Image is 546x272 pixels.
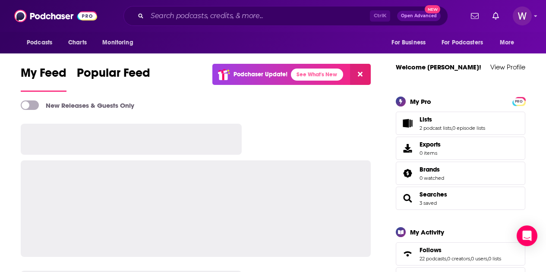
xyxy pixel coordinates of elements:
a: See What's New [291,69,343,81]
span: , [470,256,471,262]
a: Lists [399,117,416,129]
button: open menu [21,34,63,51]
span: My Feed [21,66,66,85]
span: Follows [396,242,525,266]
span: Exports [399,142,416,154]
button: open menu [494,34,525,51]
span: 0 items [420,150,441,156]
span: Lists [420,116,432,123]
span: For Podcasters [442,37,483,49]
a: Lists [420,116,485,123]
a: PRO [514,97,524,104]
span: Popular Feed [77,66,150,85]
span: New [425,5,440,13]
div: Open Intercom Messenger [517,225,537,246]
a: Charts [63,34,92,51]
a: Show notifications dropdown [489,9,502,23]
span: Monitoring [102,37,133,49]
a: Show notifications dropdown [467,9,482,23]
a: View Profile [490,63,525,71]
a: 0 users [471,256,487,262]
a: New Releases & Guests Only [21,100,134,110]
span: Brands [420,166,440,173]
span: Charts [68,37,87,49]
span: Podcasts [27,37,52,49]
a: Searches [399,192,416,204]
span: , [446,256,447,262]
span: Lists [396,112,525,135]
span: Ctrl K [370,10,390,22]
a: 2 podcast lists [420,125,451,131]
p: Podchaser Update! [234,71,287,78]
a: Popular Feed [77,66,150,92]
a: 0 lists [488,256,501,262]
span: , [451,125,452,131]
span: Logged in as williammwhite [513,6,532,25]
button: open menu [96,34,144,51]
a: Brands [420,166,444,173]
a: Exports [396,137,525,160]
a: 0 creators [447,256,470,262]
a: 0 watched [420,175,444,181]
span: More [500,37,514,49]
span: Exports [420,141,441,148]
span: Open Advanced [401,14,437,18]
span: , [487,256,488,262]
button: Open AdvancedNew [397,11,441,21]
span: Searches [396,187,525,210]
button: Show profile menu [513,6,532,25]
a: My Feed [21,66,66,92]
button: open menu [436,34,496,51]
a: Follows [420,246,501,254]
img: User Profile [513,6,532,25]
a: Brands [399,167,416,179]
button: open menu [385,34,436,51]
span: Follows [420,246,442,254]
div: My Pro [410,97,431,106]
span: Brands [396,162,525,185]
span: For Business [391,37,426,49]
input: Search podcasts, credits, & more... [147,9,370,23]
img: Podchaser - Follow, Share and Rate Podcasts [14,8,97,24]
a: Searches [420,191,447,198]
div: Search podcasts, credits, & more... [123,6,448,26]
a: 22 podcasts [420,256,446,262]
a: 3 saved [420,200,437,206]
div: My Activity [410,228,444,236]
a: 0 episode lists [452,125,485,131]
a: Follows [399,248,416,260]
span: PRO [514,98,524,105]
a: Welcome [PERSON_NAME]! [396,63,481,71]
